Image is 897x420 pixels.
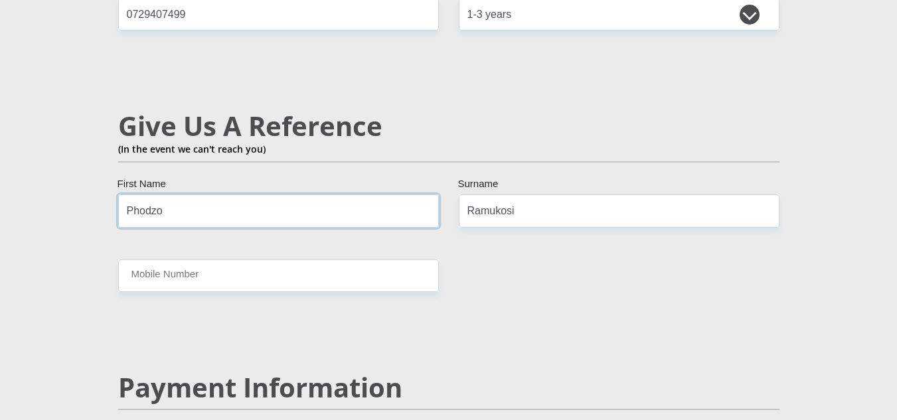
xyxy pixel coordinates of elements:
[118,110,779,142] h2: Give Us A Reference
[118,259,439,292] input: Mobile Number
[118,142,779,156] p: (In the event we can't reach you)
[459,194,779,227] input: Surname
[118,194,439,227] input: Name
[118,372,779,403] h2: Payment Information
